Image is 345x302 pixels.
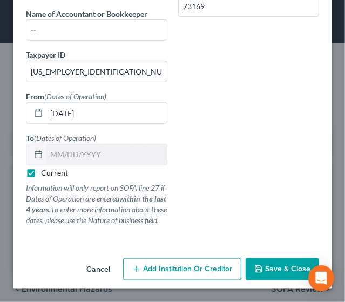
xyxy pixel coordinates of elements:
[41,167,68,178] label: Current
[46,144,167,165] input: MM/DD/YYYY
[34,133,96,143] span: (Dates of Operation)
[26,91,106,102] label: From
[26,20,167,41] input: --
[26,8,147,19] label: Name of Accountant or Bookkeeper
[26,61,167,82] input: #
[143,265,232,274] span: Add Institution Or Creditor
[123,258,241,281] button: Add Institution Or Creditor
[26,49,65,61] label: Taxpayer ID
[44,92,106,101] span: (Dates of Operation)
[246,258,319,281] button: Save & Close
[46,103,167,123] input: MM/DD/YYYY
[265,265,310,274] span: Save & Close
[78,259,119,281] button: Cancel
[26,194,166,214] strong: within the last 4 years.
[308,265,334,291] div: Open Intercom Messenger
[26,132,96,144] label: To
[26,183,167,226] p: Information will only report on SOFA line 27 if Dates of Operation are entered To enter more info...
